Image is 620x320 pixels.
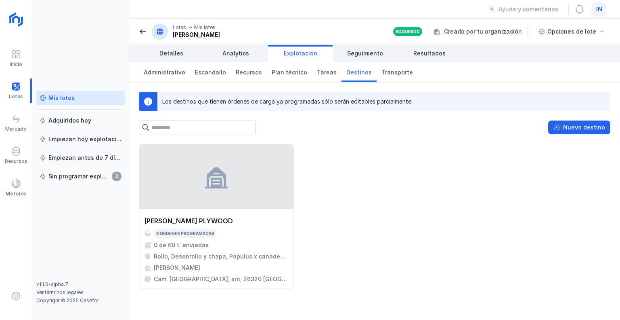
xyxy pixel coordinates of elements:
[139,45,203,62] a: Detalles
[48,117,91,125] div: Adquiridos hoy
[6,9,26,30] img: logoRight.svg
[268,45,333,62] a: Explotación
[548,121,610,134] button: Nuevo destino
[36,132,125,146] a: Empiezan hoy explotación
[236,68,262,76] span: Recursos
[596,5,602,13] span: in
[36,289,84,295] a: Ver términos legales
[154,241,209,249] div: 0 de 60 t. enviadas
[6,191,27,197] div: Motores
[413,49,446,57] span: Resultados
[499,5,558,13] div: Ayuda y comentarios
[5,126,27,132] div: Mercado
[156,231,214,236] div: 0 órdenes programadas
[547,28,596,36] div: Opciones de lote
[231,62,267,82] a: Recursos
[36,91,125,105] a: Mis lotes
[36,150,125,165] a: Empiezan antes de 7 días
[203,45,268,62] a: Analytics
[312,62,341,82] a: Tareas
[48,154,121,162] div: Empiezan antes de 7 días
[36,297,125,304] div: Copyright © 2025 Cesefor
[162,97,413,106] div: Los destinos que tienen órdenes de carga ya programadas sólo serán editables parcialmente.
[139,62,190,82] a: Administrativo
[154,252,289,261] div: Rollo, Desenrollo y chapa, Populus x canadensis (2.65 a 5.25 m.)
[159,49,183,57] span: Detalles
[346,68,372,76] span: Destinos
[377,62,418,82] a: Transporte
[173,24,186,31] div: Lotes
[396,29,420,34] div: Adquirido
[48,135,121,143] div: Empiezan hoy explotación
[397,45,462,62] a: Resultados
[194,24,216,31] div: Mis lotes
[36,281,125,288] div: v1.1.0-alpha.7
[112,172,121,181] span: 2
[154,275,289,283] div: Cam. [GEOGRAPHIC_DATA], s/n, 26320 [GEOGRAPHIC_DATA][PERSON_NAME], [GEOGRAPHIC_DATA]
[144,68,185,76] span: Administrativo
[272,68,307,76] span: Plan técnico
[5,158,27,165] div: Recursos
[144,216,233,226] div: [PERSON_NAME] PLYWOOD
[195,68,226,76] span: Escandallo
[563,123,605,131] div: Nuevo destino
[10,61,22,68] div: Inicio
[381,68,413,76] span: Transporte
[434,25,529,38] div: Creado por tu organización
[36,113,125,128] a: Adquiridos hoy
[48,172,109,180] div: Sin programar explotación
[347,49,383,57] span: Seguimiento
[48,94,75,102] div: Mis lotes
[36,169,125,184] a: Sin programar explotación2
[173,31,220,39] div: [PERSON_NAME]
[341,62,377,82] a: Destinos
[284,49,317,57] span: Explotación
[267,62,312,82] a: Plan técnico
[317,68,337,76] span: Tareas
[484,2,563,16] button: Ayuda y comentarios
[154,264,200,272] div: [PERSON_NAME]
[333,45,397,62] a: Seguimiento
[190,62,231,82] a: Escandallo
[222,49,249,57] span: Analytics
